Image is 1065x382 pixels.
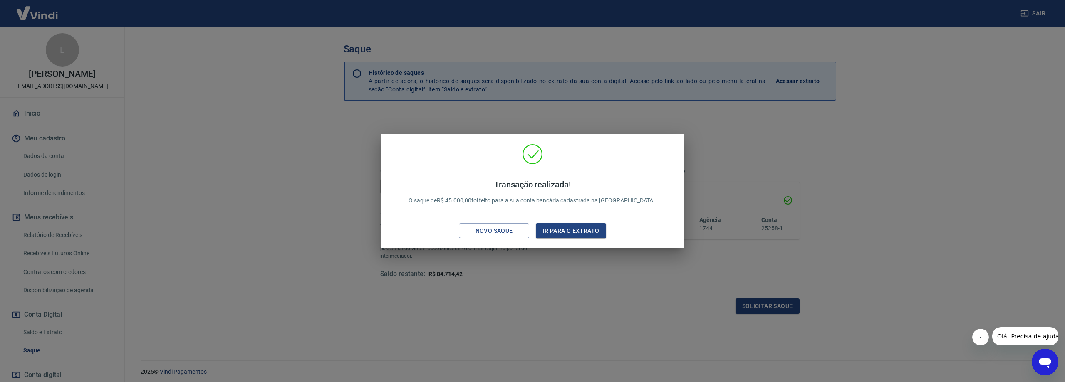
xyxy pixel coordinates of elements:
button: Novo saque [459,223,529,239]
h4: Transação realizada! [409,180,657,190]
iframe: Fechar mensagem [972,329,989,345]
div: Novo saque [466,226,523,236]
button: Ir para o extrato [536,223,606,239]
iframe: Mensagem da empresa [992,327,1058,345]
p: O saque de R$ 45.000,00 foi feito para a sua conta bancária cadastrada na [GEOGRAPHIC_DATA]. [409,180,657,205]
span: Olá! Precisa de ajuda? [5,6,70,12]
iframe: Botão para abrir a janela de mensagens [1032,349,1058,375]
